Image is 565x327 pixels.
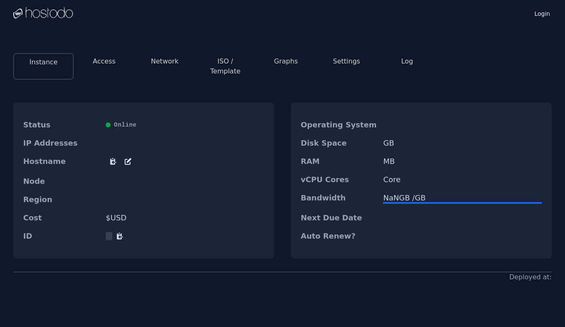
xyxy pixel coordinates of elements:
button: Settings [333,56,360,66]
button: Log [401,56,413,66]
dt: Status [23,121,99,129]
dt: Hostname [23,157,99,167]
dt: IP Addresses [23,139,99,147]
dt: Bandwidth [301,194,377,204]
dt: Operating System [301,121,377,129]
div: Online [106,121,264,129]
dt: Cost [23,214,99,222]
div: NaN GB / GB [383,194,542,202]
dt: Node [23,177,99,185]
dt: ID [23,232,99,240]
button: Access [93,56,116,66]
dt: Region [23,195,99,204]
a: Login [533,8,552,18]
button: Network [151,56,179,66]
button: Graphs [274,56,298,66]
button: ISO / Template [202,56,249,76]
dt: RAM [301,157,377,166]
dd: Core [383,176,542,184]
div: Deployed at: [509,272,552,282]
dt: Disk Space [301,139,377,147]
dd: MB [383,157,542,166]
button: Instance [29,57,58,67]
dt: Auto Renew? [301,232,377,240]
dd: GB [383,139,542,147]
dt: vCPU Cores [301,176,377,184]
dt: Next Due Date [301,214,377,222]
dd: $ USD [106,214,264,222]
img: Logo [13,7,73,20]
